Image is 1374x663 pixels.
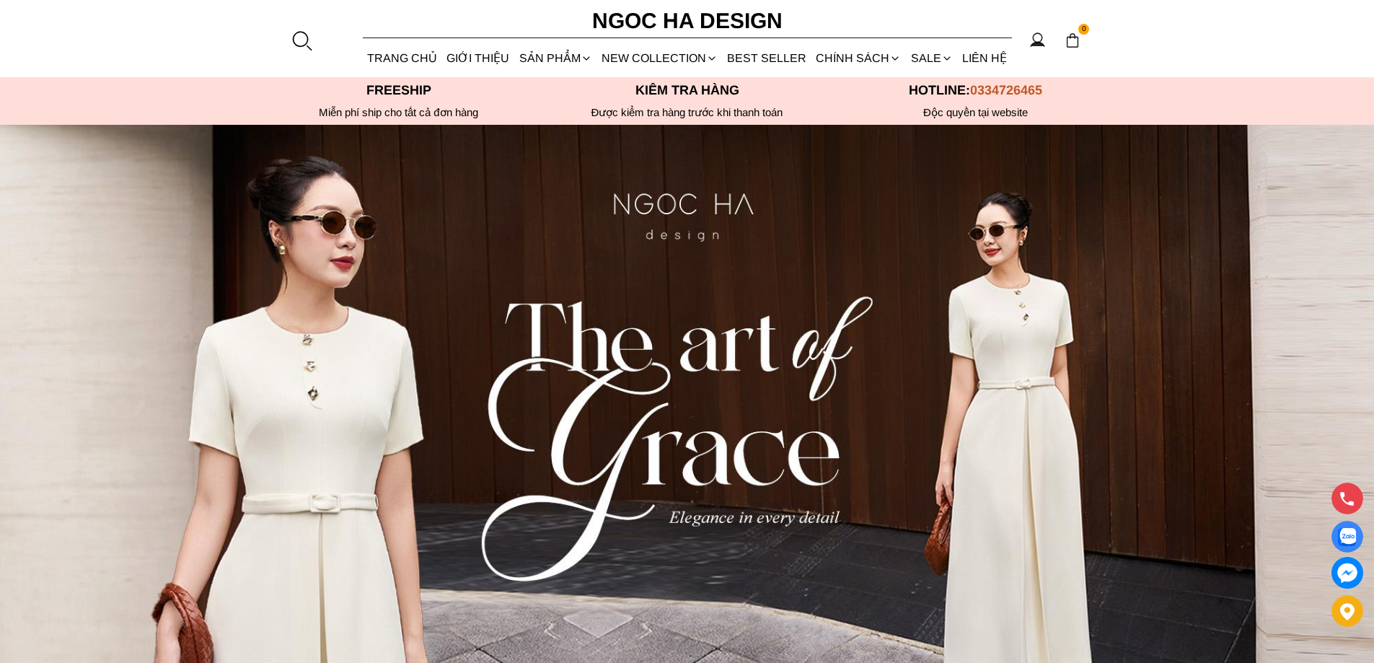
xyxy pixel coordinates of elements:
[832,106,1120,119] h6: Độc quyền tại website
[1338,528,1356,546] img: Display image
[832,83,1120,98] p: Hotline:
[957,39,1011,77] a: LIÊN HỆ
[1331,521,1363,553] a: Display image
[514,39,596,77] div: SẢN PHẨM
[906,39,957,77] a: SALE
[970,83,1042,97] span: 0334726465
[811,39,906,77] div: Chính sách
[543,106,832,119] p: Được kiểm tra hàng trước khi thanh toán
[723,39,811,77] a: BEST SELLER
[255,83,543,98] p: Freeship
[1065,32,1080,48] img: img-CART-ICON-ksit0nf1
[579,4,796,38] a: Ngoc Ha Design
[255,106,543,119] div: Miễn phí ship cho tất cả đơn hàng
[1331,557,1363,589] a: messenger
[1078,24,1090,35] span: 0
[442,39,514,77] a: GIỚI THIỆU
[635,83,739,97] font: Kiểm tra hàng
[363,39,442,77] a: TRANG CHỦ
[596,39,722,77] a: NEW COLLECTION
